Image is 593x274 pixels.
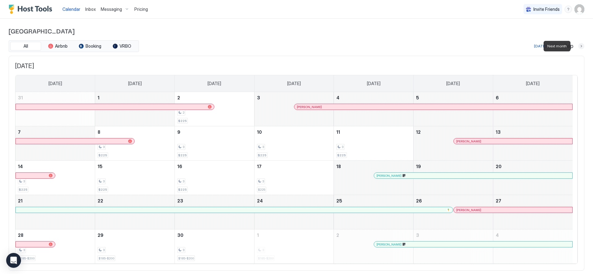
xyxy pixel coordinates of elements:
td: September 15, 2025 [95,161,175,195]
a: September 5, 2025 [414,92,493,103]
span: 31 [18,95,23,100]
span: 3 [103,145,105,149]
span: [PERSON_NAME] [456,139,481,143]
a: October 1, 2025 [254,229,334,241]
span: 3 [257,95,260,100]
td: September 14, 2025 [15,161,95,195]
a: September 30, 2025 [175,229,254,241]
span: 3 [262,145,264,149]
span: $225 [258,188,265,192]
td: September 22, 2025 [95,195,175,229]
td: September 2, 2025 [175,92,254,126]
span: 3 [103,179,105,183]
td: September 12, 2025 [414,126,493,161]
a: Sunday [42,75,68,92]
button: Next month [578,43,584,49]
button: All [10,42,41,50]
td: September 24, 2025 [254,195,334,229]
span: 4 [336,95,339,100]
span: Invite Friends [533,7,560,12]
span: 3 [103,248,105,252]
span: 3 [183,179,184,183]
a: September 19, 2025 [414,161,493,172]
span: [DATE] [208,81,221,86]
td: September 17, 2025 [254,161,334,195]
span: 7 [18,129,21,135]
td: September 26, 2025 [414,195,493,229]
a: Friday [440,75,466,92]
span: [DATE] [48,81,62,86]
a: Thursday [361,75,387,92]
span: $225 [99,188,107,192]
span: 3 [416,233,419,238]
td: September 20, 2025 [493,161,573,195]
span: Next month [547,43,567,49]
span: 15 [98,164,103,169]
a: September 7, 2025 [15,126,95,138]
span: All [23,43,28,49]
a: September 21, 2025 [15,195,95,207]
span: $225 [99,153,107,157]
span: 26 [416,198,422,203]
td: September 18, 2025 [334,161,414,195]
span: 23 [177,198,183,203]
div: tab-group [9,40,139,52]
td: September 5, 2025 [414,92,493,126]
a: October 2, 2025 [334,229,413,241]
a: September 27, 2025 [493,195,573,207]
a: Tuesday [201,75,227,92]
span: 28 [18,233,23,238]
span: $225 [178,153,187,157]
span: 17 [257,164,262,169]
a: September 16, 2025 [175,161,254,172]
span: 27 [496,198,501,203]
div: [PERSON_NAME] [376,174,570,178]
span: 2 [183,111,184,115]
span: $185-$200 [99,256,114,260]
div: [PERSON_NAME] [456,208,570,212]
button: VRBO [107,42,137,50]
a: September 13, 2025 [493,126,573,138]
td: August 31, 2025 [15,92,95,126]
span: [DATE] [128,81,142,86]
a: September 11, 2025 [334,126,413,138]
td: October 2, 2025 [334,229,414,264]
span: $225 [337,153,346,157]
a: September 22, 2025 [95,195,175,207]
span: 5 [416,95,419,100]
span: 3 [183,248,184,252]
span: [GEOGRAPHIC_DATA] [9,26,584,35]
div: [PERSON_NAME] [297,105,570,109]
span: 6 [496,95,499,100]
a: September 9, 2025 [175,126,254,138]
td: September 27, 2025 [493,195,573,229]
span: [DATE] [367,81,381,86]
td: September 6, 2025 [493,92,573,126]
a: October 4, 2025 [493,229,573,241]
button: [DATE] [533,42,547,50]
span: 2 [336,233,339,238]
span: 9 [177,129,180,135]
span: [DATE] [287,81,301,86]
span: 18 [336,164,341,169]
td: September 30, 2025 [175,229,254,264]
a: September 28, 2025 [15,229,95,241]
td: September 28, 2025 [15,229,95,264]
td: September 13, 2025 [493,126,573,161]
td: September 29, 2025 [95,229,175,264]
span: [PERSON_NAME] [376,242,402,246]
a: September 4, 2025 [334,92,413,103]
span: 3 [262,179,264,183]
a: September 24, 2025 [254,195,334,207]
span: [PERSON_NAME] [456,208,481,212]
button: Airbnb [42,42,73,50]
span: 3 [183,145,184,149]
span: 8 [98,129,100,135]
a: September 26, 2025 [414,195,493,207]
a: September 17, 2025 [254,161,334,172]
span: [DATE] [526,81,540,86]
td: September 8, 2025 [95,126,175,161]
a: Inbox [85,6,96,12]
span: $225 [19,188,27,192]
